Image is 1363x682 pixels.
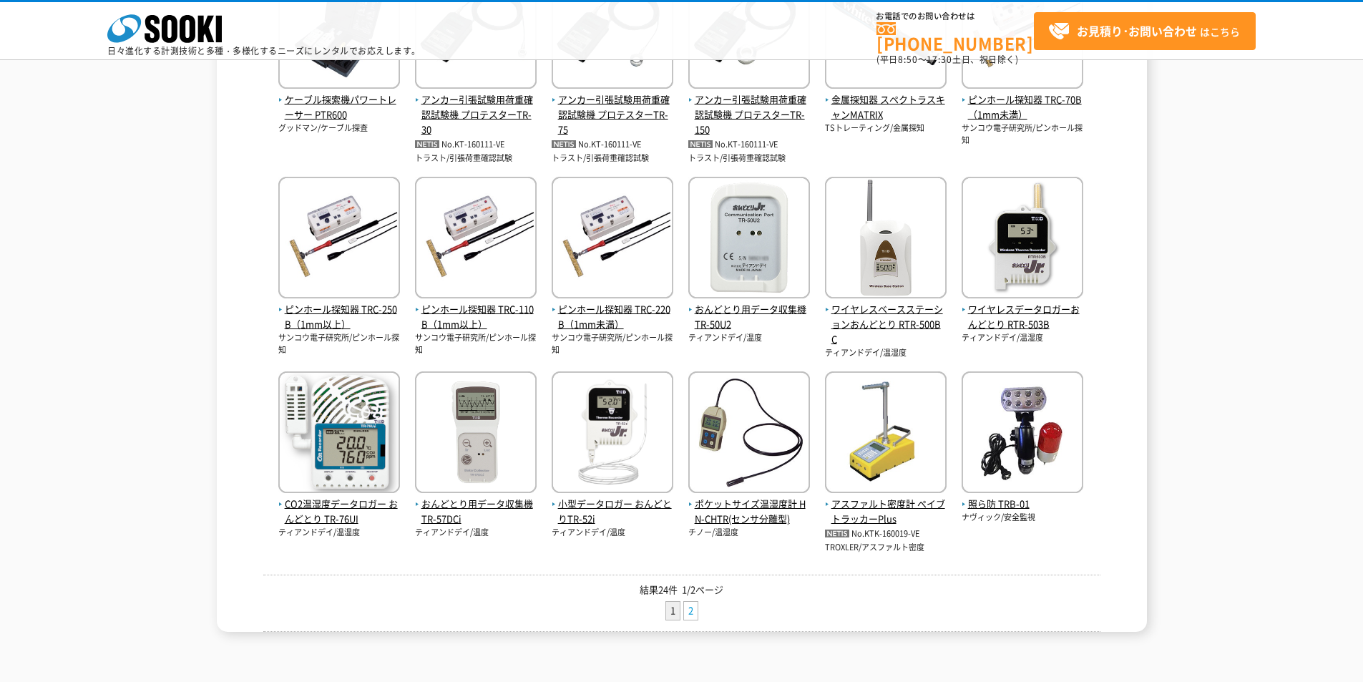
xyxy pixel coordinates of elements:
[263,583,1100,598] p: 結果24件 1/2ページ
[1048,21,1240,42] span: はこちら
[927,53,952,66] span: 17:30
[415,332,537,356] p: サンコウ電子研究所/ピンホール探知
[552,177,673,302] img: TRC-220B（1mm未満）
[962,92,1083,122] span: ピンホール探知器 TRC-70B（1mm未満）
[825,78,947,122] a: 金属探知器 スペクトラスキャンMATRIX
[962,482,1083,512] a: 照ら防 TRB-01
[278,497,400,527] span: CO2温湿度データロガー おんどとり TR-76UI
[962,122,1083,146] p: サンコウ電子研究所/ピンホール探知
[415,371,537,497] img: TR-57DCi
[962,288,1083,332] a: ワイヤレスデータロガーおんどとり RTR-503B
[415,482,537,527] a: おんどとり用データ収集機 TR-57DCi
[1077,22,1197,39] strong: お見積り･お問い合わせ
[278,332,400,356] p: サンコウ電子研究所/ピンホール探知
[688,177,810,302] img: TR-50U2
[415,302,537,332] span: ピンホール探知器 TRC-110B（1mm以上）
[688,92,810,137] span: アンカー引張試験用荷重確認試験機 プロテスターTR-150
[552,497,673,527] span: 小型データロガー おんどとりTR-52i
[962,177,1083,302] img: RTR-503B
[552,371,673,497] img: おんどとりTR-52i
[1034,12,1256,50] a: お見積り･お問い合わせはこちら
[962,371,1083,497] img: TRB-01
[962,332,1083,344] p: ティアンドデイ/温湿度
[278,92,400,122] span: ケーブル探索機パワートレーサー PTR600
[415,288,537,332] a: ピンホール探知器 TRC-110B（1mm以上）
[876,22,1034,52] a: [PHONE_NUMBER]
[688,527,810,539] p: チノー/温湿度
[552,78,673,137] a: アンカー引張試験用荷重確認試験機 プロテスターTR-75
[552,137,673,152] p: No.KT-160111-VE
[552,152,673,165] p: トラスト/引張荷重確認試験
[825,177,947,302] img: RTR-500BC
[962,302,1083,332] span: ワイヤレスデータロガーおんどとり RTR-503B
[688,288,810,332] a: おんどとり用データ収集機 TR-50U2
[415,92,537,137] span: アンカー引張試験用荷重確認試験機 プロテスターTR-30
[415,78,537,137] a: アンカー引張試験用荷重確認試験機 プロテスターTR-30
[415,527,537,539] p: ティアンドデイ/温度
[278,122,400,135] p: グッドマン/ケーブル探査
[825,92,947,122] span: 金属探知器 スペクトラスキャンMATRIX
[278,288,400,332] a: ピンホール探知器 TRC-250B（1mm以上）
[415,177,537,302] img: TRC-110B（1mm以上）
[107,47,421,55] p: 日々進化する計測技術と多種・多様化するニーズにレンタルでお応えします。
[415,137,537,152] p: No.KT-160111-VE
[278,482,400,527] a: CO2温湿度データロガー おんどとり TR-76UI
[825,347,947,359] p: ティアンドデイ/温湿度
[688,137,810,152] p: No.KT-160111-VE
[552,92,673,137] span: アンカー引張試験用荷重確認試験機 プロテスターTR-75
[415,152,537,165] p: トラスト/引張荷重確認試験
[684,602,698,620] a: 2
[278,302,400,332] span: ピンホール探知器 TRC-250B（1mm以上）
[825,497,947,527] span: アスファルト密度計 ぺイブトラッカーPlus
[962,78,1083,122] a: ピンホール探知器 TRC-70B（1mm未満）
[278,177,400,302] img: TRC-250B（1mm以上）
[876,53,1018,66] span: (平日 ～ 土日、祝日除く)
[825,371,947,497] img: ぺイブトラッカーPlus
[278,371,400,497] img: TR-76UI
[825,527,947,542] p: No.KTK-160019-VE
[552,288,673,332] a: ピンホール探知器 TRC-220B（1mm未満）
[688,482,810,527] a: ポケットサイズ温湿度計 HN-CHTR(センサ分離型)
[688,332,810,344] p: ティアンドデイ/温度
[552,527,673,539] p: ティアンドデイ/温度
[552,332,673,356] p: サンコウ電子研究所/ピンホール探知
[688,371,810,497] img: HN-CHTR(センサ分離型)
[415,497,537,527] span: おんどとり用データ収集機 TR-57DCi
[825,288,947,347] a: ワイヤレスベースステーションおんどとり RTR-500BC
[962,497,1083,512] span: 照ら防 TRB-01
[278,78,400,122] a: ケーブル探索機パワートレーサー PTR600
[825,122,947,135] p: TSトレーティング/金属探知
[688,78,810,137] a: アンカー引張試験用荷重確認試験機 プロテスターTR-150
[552,482,673,527] a: 小型データロガー おんどとりTR-52i
[278,527,400,539] p: ティアンドデイ/温湿度
[876,12,1034,21] span: お電話でのお問い合わせは
[825,482,947,527] a: アスファルト密度計 ぺイブトラッカーPlus
[665,601,680,620] li: 1
[552,302,673,332] span: ピンホール探知器 TRC-220B（1mm未満）
[825,302,947,346] span: ワイヤレスベースステーションおんどとり RTR-500BC
[825,542,947,554] p: TROXLER/アスファルト密度
[962,512,1083,524] p: ナヴィック/安全監視
[898,53,918,66] span: 8:50
[688,302,810,332] span: おんどとり用データ収集機 TR-50U2
[688,497,810,527] span: ポケットサイズ温湿度計 HN-CHTR(センサ分離型)
[688,152,810,165] p: トラスト/引張荷重確認試験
